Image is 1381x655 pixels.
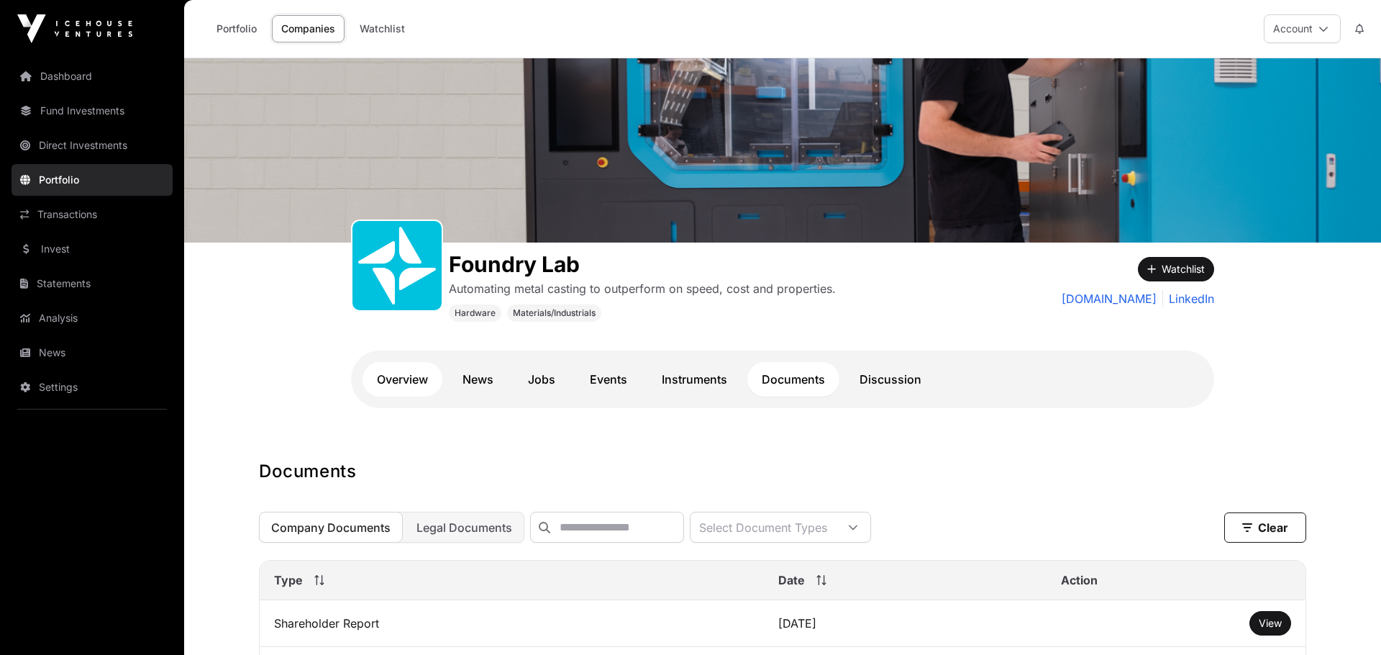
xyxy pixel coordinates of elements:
button: View [1249,611,1291,636]
button: Legal Documents [404,512,524,543]
button: Clear [1224,512,1306,543]
a: Statements [12,268,173,299]
a: [DOMAIN_NAME] [1062,290,1157,307]
span: View [1259,617,1282,629]
a: Transactions [12,199,173,230]
a: Invest [12,233,173,265]
span: Legal Documents [416,520,512,535]
button: Watchlist [1138,257,1214,281]
a: Analysis [12,302,173,334]
a: Discussion [845,362,936,397]
a: Settings [12,371,173,403]
h1: Documents [259,460,1306,483]
a: Instruments [647,362,742,397]
span: Type [274,572,303,589]
span: Action [1061,572,1098,589]
a: Companies [272,15,345,42]
a: Events [575,362,642,397]
p: Automating metal casting to outperform on speed, cost and properties. [449,280,836,297]
img: Foundry Lab [184,58,1381,243]
a: Direct Investments [12,130,173,161]
span: Materials/Industrials [513,307,596,319]
span: Company Documents [271,520,391,535]
nav: Tabs [363,362,1203,397]
h1: Foundry Lab [449,251,836,277]
button: Account [1264,14,1341,43]
a: News [12,337,173,369]
button: Company Documents [259,512,403,543]
img: Factor-favicon.svg [358,227,436,304]
a: Portfolio [12,164,173,196]
a: Documents [747,362,839,397]
img: Icehouse Ventures Logo [17,14,132,43]
a: LinkedIn [1162,290,1214,307]
span: Hardware [455,307,496,319]
td: [DATE] [764,600,1047,647]
a: Fund Investments [12,95,173,127]
iframe: Chat Widget [1309,586,1381,655]
a: Jobs [514,362,570,397]
span: Date [778,572,805,589]
a: Dashboard [12,60,173,92]
a: Portfolio [207,15,266,42]
a: View [1259,616,1282,631]
div: Select Document Types [690,512,836,542]
td: Shareholder Report [260,600,764,647]
a: Overview [363,362,442,397]
a: News [448,362,508,397]
a: Watchlist [350,15,414,42]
